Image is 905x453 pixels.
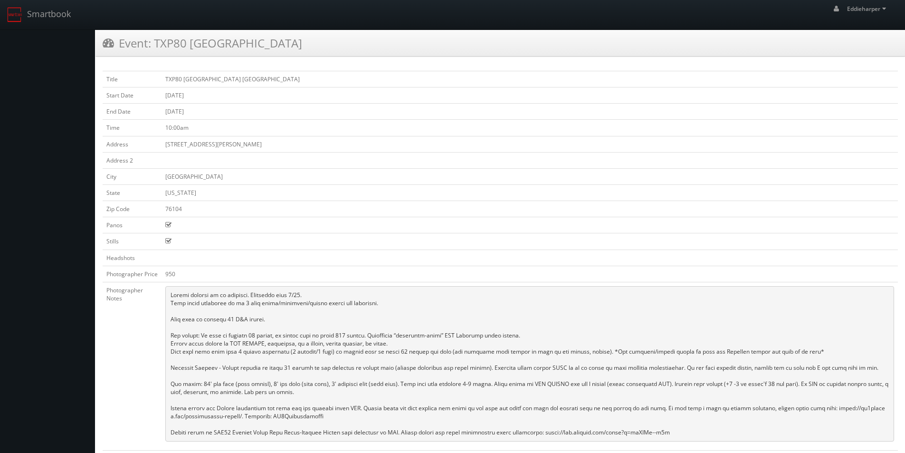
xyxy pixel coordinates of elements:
td: 950 [162,266,898,282]
td: Time [103,120,162,136]
td: [US_STATE] [162,184,898,201]
td: [STREET_ADDRESS][PERSON_NAME] [162,136,898,152]
td: City [103,168,162,184]
td: Photographer Notes [103,282,162,450]
pre: Loremi dolorsi am co adipisci. Elitseddo eius 7/25. Temp incid utlaboree do ma 3 aliq enima/minim... [165,286,894,442]
td: Zip Code [103,201,162,217]
td: Headshots [103,250,162,266]
img: smartbook-logo.png [7,7,22,22]
td: [DATE] [162,104,898,120]
td: End Date [103,104,162,120]
td: Photographer Price [103,266,162,282]
td: Stills [103,233,162,250]
td: Address 2 [103,152,162,168]
td: Address [103,136,162,152]
td: Start Date [103,87,162,104]
td: State [103,184,162,201]
td: TXP80 [GEOGRAPHIC_DATA] [GEOGRAPHIC_DATA] [162,71,898,87]
td: Title [103,71,162,87]
td: 10:00am [162,120,898,136]
span: Eddieharper [847,5,889,13]
td: [DATE] [162,87,898,104]
td: 76104 [162,201,898,217]
td: [GEOGRAPHIC_DATA] [162,168,898,184]
td: Panos [103,217,162,233]
h3: Event: TXP80 [GEOGRAPHIC_DATA] [103,35,302,51]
